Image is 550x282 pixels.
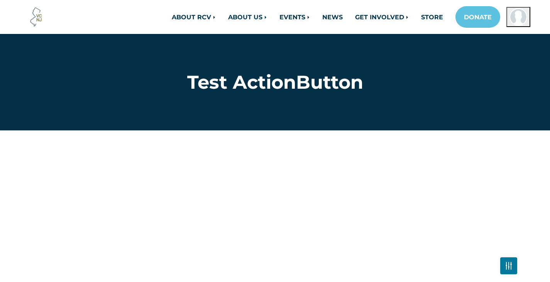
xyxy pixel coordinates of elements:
a: GET INVOLVED [349,9,415,25]
a: NEWS [316,9,349,25]
img: Boris Kofman [509,8,527,26]
nav: Main navigation [116,6,530,28]
h1: Test ActionButton [116,71,434,93]
a: DONATE [455,6,500,28]
img: Voter Choice NJ [26,7,47,27]
a: ABOUT US [222,9,273,25]
a: STORE [415,9,449,25]
img: Fader [506,264,512,267]
a: EVENTS [273,9,316,25]
a: ABOUT RCV [166,9,222,25]
button: Open profile menu for Boris Kofman [506,7,530,27]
